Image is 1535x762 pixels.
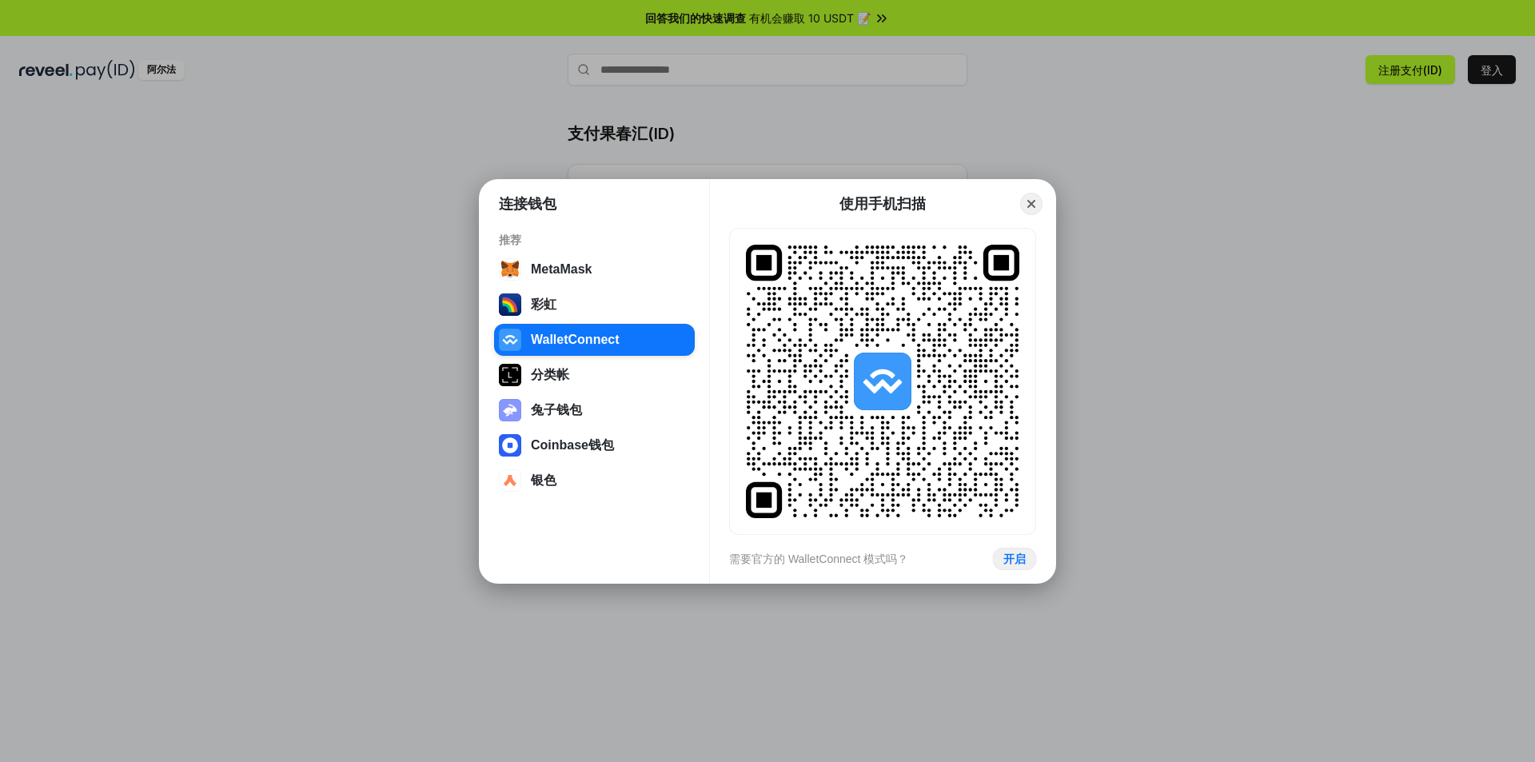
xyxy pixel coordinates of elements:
font: WalletConnect [531,333,620,346]
img: svg+xml,%3Csvg%20width%3D%22120%22%20height%3D%22120%22%20viewBox%3D%220%200%20120%20120%22%20fil... [499,293,521,316]
button: MetaMask [494,253,695,285]
font: Coinbase钱包 [531,437,614,451]
font: 需要官方的 WalletConnect 模式吗？ [729,553,908,565]
img: svg+xml,%3Csvg%20width%3D%2228%22%20height%3D%2228%22%20viewBox%3D%220%200%2028%2028%22%20fill%3D... [499,434,521,457]
img: svg+xml,%3Csvg%20width%3D%2228%22%20height%3D%2228%22%20viewBox%3D%220%200%2028%2028%22%20fill%3D... [854,353,911,410]
button: 关闭 [1020,193,1043,215]
font: 开启 [1003,552,1027,565]
button: Coinbase钱包 [494,429,695,461]
img: svg+xml,%3Csvg%20width%3D%2228%22%20height%3D%2228%22%20viewBox%3D%220%200%2028%2028%22%20fill%3D... [499,258,521,281]
font: 分类帐 [531,367,569,381]
font: MetaMask [531,262,592,276]
button: 彩虹 [494,289,695,321]
button: 兔子钱包 [494,394,695,426]
img: svg+xml,%3Csvg%20xmlns%3D%22http%3A%2F%2Fwww.w3.org%2F2000%2Fsvg%22%20fill%3D%22none%22%20viewBox... [499,399,521,421]
img: svg+xml,%3Csvg%20width%3D%2228%22%20height%3D%2228%22%20viewBox%3D%220%200%2028%2028%22%20fill%3D... [499,329,521,351]
button: WalletConnect [494,324,695,356]
button: 分类帐 [494,359,695,391]
font: 连接钱包 [499,196,556,212]
img: svg+xml,%3Csvg%20xmlns%3D%22http%3A%2F%2Fwww.w3.org%2F2000%2Fsvg%22%20width%3D%2228%22%20height%3... [499,364,521,386]
font: 使用手机扫描 [839,196,926,212]
img: svg+xml,%3Csvg%20width%3D%2228%22%20height%3D%2228%22%20viewBox%3D%220%200%2028%2028%22%20fill%3D... [499,469,521,492]
font: 推荐 [499,233,521,246]
font: 银色 [531,473,556,486]
font: 兔子钱包 [531,402,582,416]
font: 彩虹 [531,297,556,310]
button: 开启 [992,547,1036,570]
button: 银色 [494,465,695,497]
